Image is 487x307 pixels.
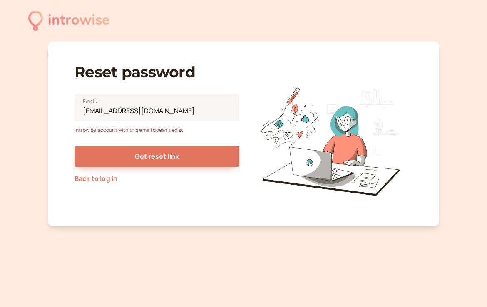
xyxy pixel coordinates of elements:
span: Get reset link [135,152,179,161]
a: Back to log in [75,174,117,183]
input: Email: [75,94,239,121]
span: Email: [83,97,97,106]
h1: Reset password [75,63,239,81]
a: introwise [28,9,109,32]
div: introwise [48,9,109,32]
button: Get reset link [75,146,239,167]
p: Introwise account with this email doesn't exist [75,126,239,134]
